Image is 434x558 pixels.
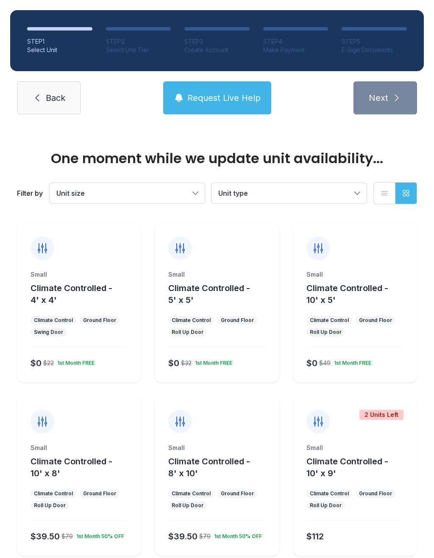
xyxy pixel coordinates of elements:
[199,532,211,541] div: $79
[221,490,254,497] div: Ground Floor
[168,456,250,478] span: Climate Controlled - 8' x 10'
[31,530,60,542] div: $39.50
[168,357,179,369] div: $0
[306,270,403,279] div: Small
[172,317,211,324] div: Climate Control
[221,317,254,324] div: Ground Floor
[46,92,65,104] span: Back
[184,46,250,54] div: Create Account
[83,317,116,324] div: Ground Floor
[310,502,342,509] div: Roll Up Door
[342,46,407,54] div: E-Sign Documents
[56,189,85,197] span: Unit size
[17,152,417,165] div: One moment while we update unit availability...
[211,183,367,203] button: Unit type
[106,46,171,54] div: Select Unit Tier
[31,455,138,479] button: Climate Controlled - 10' x 8'
[187,92,261,104] span: Request Live Help
[31,270,128,279] div: Small
[54,356,95,366] div: 1st Month FREE
[218,189,248,197] span: Unit type
[31,357,42,369] div: $0
[168,530,198,542] div: $39.50
[359,490,392,497] div: Ground Floor
[27,46,92,54] div: Select Unit
[181,359,192,367] div: $32
[263,46,328,54] div: Make Payment
[306,455,414,479] button: Climate Controlled - 10' x 9'
[172,502,203,509] div: Roll Up Door
[31,282,138,306] button: Climate Controlled - 4' x 4'
[172,329,203,336] div: Roll Up Door
[31,283,112,305] span: Climate Controlled - 4' x 4'
[168,270,265,279] div: Small
[34,502,66,509] div: Roll Up Door
[50,183,205,203] button: Unit size
[27,37,92,46] div: STEP 1
[310,329,342,336] div: Roll Up Door
[61,532,73,541] div: $79
[310,317,349,324] div: Climate Control
[319,359,331,367] div: $49
[106,37,171,46] div: STEP 2
[168,444,265,452] div: Small
[306,456,388,478] span: Climate Controlled - 10' x 9'
[43,359,54,367] div: $22
[306,357,317,369] div: $0
[306,530,324,542] div: $112
[263,37,328,46] div: STEP 4
[310,490,349,497] div: Climate Control
[369,92,388,104] span: Next
[359,317,392,324] div: Ground Floor
[34,317,73,324] div: Climate Control
[192,356,232,366] div: 1st Month FREE
[211,530,262,540] div: 1st Month 50% OFF
[306,444,403,452] div: Small
[73,530,124,540] div: 1st Month 50% OFF
[359,410,403,420] div: 2 Units Left
[17,188,43,198] div: Filter by
[34,490,73,497] div: Climate Control
[168,283,250,305] span: Climate Controlled - 5' x 5'
[172,490,211,497] div: Climate Control
[306,282,414,306] button: Climate Controlled - 10' x 5'
[331,356,371,366] div: 1st Month FREE
[31,444,128,452] div: Small
[168,282,275,306] button: Climate Controlled - 5' x 5'
[184,37,250,46] div: STEP 3
[306,283,388,305] span: Climate Controlled - 10' x 5'
[31,456,112,478] span: Climate Controlled - 10' x 8'
[342,37,407,46] div: STEP 5
[34,329,63,336] div: Swing Door
[83,490,116,497] div: Ground Floor
[168,455,275,479] button: Climate Controlled - 8' x 10'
